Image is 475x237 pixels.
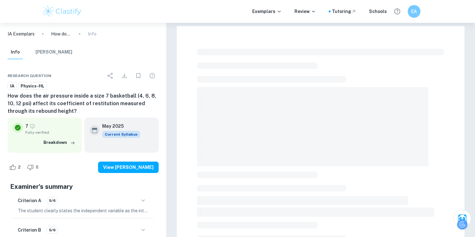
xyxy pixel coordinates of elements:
a: IA Exemplars [8,30,35,37]
h6: Criterion A [18,197,41,204]
div: Bookmark [132,69,145,82]
button: Ask Clai [453,210,471,227]
button: Info [8,45,23,59]
p: How does the air pressure inside a size 7 basketball (4, 6, 8, 10, 12 psi) affect its coefficient... [51,30,71,37]
p: Exemplars [252,8,282,15]
a: Physics-HL [18,82,47,90]
span: Physics-HL [18,83,47,89]
div: Dislike [25,162,42,172]
h6: How does the air pressure inside a size 7 basketball (4, 6, 8, 10, 12 psi) affect its coefficient... [8,92,159,115]
div: Report issue [146,69,159,82]
div: Like [8,162,24,172]
h6: EA [410,8,418,15]
span: Fully verified [25,130,77,135]
p: Info [88,30,96,37]
div: Download [118,69,131,82]
div: This exemplar is based on the current syllabus. Feel free to refer to it for inspiration/ideas wh... [102,131,140,138]
button: View [PERSON_NAME] [98,162,159,173]
div: Share [104,69,117,82]
h5: Examiner's summary [10,182,156,191]
a: Tutoring [332,8,356,15]
a: IA [8,82,17,90]
h6: May 2025 [102,123,135,130]
span: 2 [15,164,24,170]
p: 7 [25,123,28,130]
a: Grade fully verified [30,123,35,129]
span: Current Syllabus [102,131,140,138]
h6: Criterion B [18,227,41,234]
span: 0 [32,164,42,170]
img: Clastify logo [42,5,82,18]
button: Breakdown [42,138,77,147]
button: EA [408,5,420,18]
span: 5/6 [47,227,58,233]
a: Schools [369,8,387,15]
button: Help and Feedback [392,6,403,17]
p: The student clearly states the independent variable as the internal air pressure of a size 7 bask... [18,207,148,214]
span: Research question [8,73,51,79]
p: Review [294,8,316,15]
span: IA [8,83,16,89]
button: [PERSON_NAME] [36,45,72,59]
span: 5/6 [47,198,58,203]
